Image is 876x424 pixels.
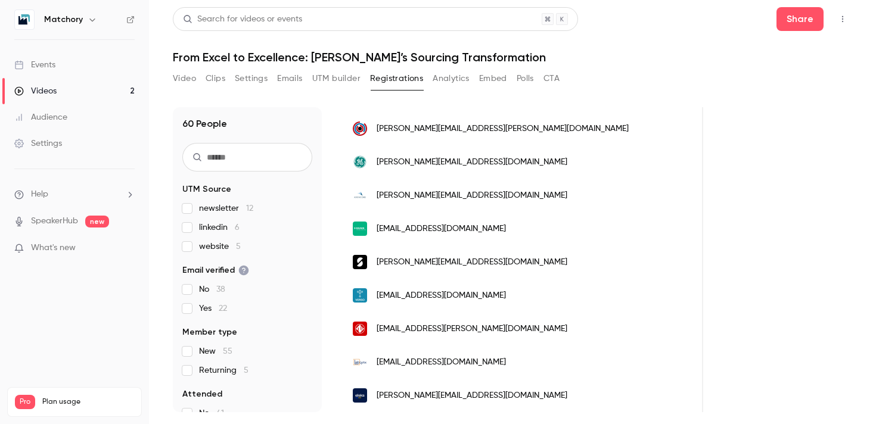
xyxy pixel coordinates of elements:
span: [EMAIL_ADDRESS][DOMAIN_NAME] [377,356,506,369]
span: 41 [216,409,224,417]
span: 5 [236,242,241,251]
div: Videos [14,85,57,97]
button: CTA [543,69,560,88]
button: Video [173,69,196,88]
span: [PERSON_NAME][EMAIL_ADDRESS][PERSON_NAME][DOMAIN_NAME] [377,123,629,135]
button: Settings [235,69,268,88]
span: 5 [244,366,248,375]
span: UTM Source [182,183,231,195]
h1: 60 People [182,117,227,131]
button: Registrations [370,69,423,88]
img: eleks.com [353,388,367,403]
img: ziegler.de [353,322,367,336]
span: 22 [219,304,227,313]
span: 38 [216,285,225,294]
button: Top Bar Actions [833,10,852,29]
div: Events [14,59,55,71]
span: Returning [199,364,248,376]
button: Share [776,7,824,31]
span: [EMAIL_ADDRESS][DOMAIN_NAME] [377,289,506,302]
span: [EMAIL_ADDRESS][PERSON_NAME][DOMAIN_NAME] [377,323,567,335]
button: Emails [277,69,302,88]
img: sumup.com [353,255,367,269]
span: Pro [15,395,35,409]
div: Settings [14,138,62,149]
img: verso.de [353,288,367,303]
img: gevernova.com [353,155,367,169]
img: lablynx.com [353,355,367,369]
span: 55 [223,347,232,356]
span: linkedin [199,222,240,233]
span: [PERSON_NAME][EMAIL_ADDRESS][DOMAIN_NAME] [377,189,567,202]
div: Search for videos or events [183,13,302,26]
span: No [199,283,225,295]
img: sms-group.com [353,121,367,136]
span: Attended [182,388,222,400]
button: Embed [479,69,507,88]
span: New [199,345,232,357]
h1: From Excel to Excellence: [PERSON_NAME]’s Sourcing Transformation [173,50,852,64]
img: bbraun.com [353,222,367,236]
span: new [85,216,109,227]
span: website [199,241,241,252]
div: Audience [14,111,67,123]
img: avencore.com [353,188,367,202]
span: 12 [246,204,253,213]
button: Polls [517,69,534,88]
li: help-dropdown-opener [14,188,135,201]
img: Matchory [15,10,34,29]
span: [PERSON_NAME][EMAIL_ADDRESS][DOMAIN_NAME] [377,389,567,402]
button: Clips [206,69,225,88]
span: [PERSON_NAME][EMAIL_ADDRESS][DOMAIN_NAME] [377,156,567,169]
span: [PERSON_NAME][EMAIL_ADDRESS][DOMAIN_NAME] [377,256,567,269]
a: SpeakerHub [31,215,78,227]
span: newsletter [199,202,253,214]
span: Plan usage [42,397,134,407]
span: Help [31,188,48,201]
span: Email verified [182,264,249,276]
span: No [199,407,224,419]
span: Yes [199,303,227,314]
button: UTM builder [312,69,361,88]
span: [EMAIL_ADDRESS][DOMAIN_NAME] [377,223,506,235]
span: What's new [31,242,76,254]
button: Analytics [433,69,470,88]
h6: Matchory [44,14,83,26]
span: 6 [235,223,240,232]
span: Member type [182,326,237,338]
